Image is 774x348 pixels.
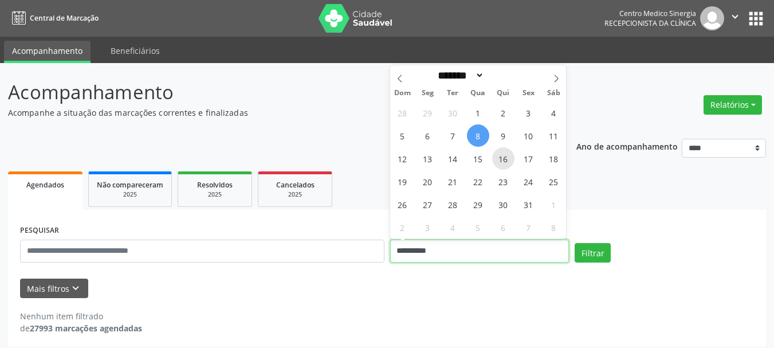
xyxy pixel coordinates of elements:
[391,216,414,238] span: Novembro 2, 2025
[729,10,741,23] i: 
[434,69,485,81] select: Month
[442,193,464,216] span: Outubro 28, 2025
[467,170,489,193] span: Outubro 22, 2025
[8,9,99,28] a: Central de Marcação
[543,193,565,216] span: Novembro 1, 2025
[543,101,565,124] span: Outubro 4, 2025
[575,243,611,263] button: Filtrar
[26,180,64,190] span: Agendados
[20,310,142,322] div: Nenhum item filtrado
[700,6,724,30] img: img
[517,147,540,170] span: Outubro 17, 2025
[543,124,565,147] span: Outubro 11, 2025
[517,193,540,216] span: Outubro 31, 2025
[442,124,464,147] span: Outubro 7, 2025
[492,147,514,170] span: Outubro 16, 2025
[391,124,414,147] span: Outubro 5, 2025
[417,193,439,216] span: Outubro 27, 2025
[30,323,142,334] strong: 27993 marcações agendadas
[97,190,163,199] div: 2025
[576,139,678,153] p: Ano de acompanhamento
[442,147,464,170] span: Outubro 14, 2025
[492,216,514,238] span: Novembro 6, 2025
[724,6,746,30] button: 
[4,41,91,63] a: Acompanhamento
[391,147,414,170] span: Outubro 12, 2025
[8,78,539,107] p: Acompanhamento
[8,107,539,119] p: Acompanhe a situação das marcações correntes e finalizadas
[746,9,766,29] button: apps
[492,101,514,124] span: Outubro 2, 2025
[97,180,163,190] span: Não compareceram
[465,89,490,97] span: Qua
[467,216,489,238] span: Novembro 5, 2025
[440,89,465,97] span: Ter
[20,222,59,240] label: PESQUISAR
[492,193,514,216] span: Outubro 30, 2025
[69,282,82,295] i: keyboard_arrow_down
[276,180,315,190] span: Cancelados
[417,101,439,124] span: Setembro 29, 2025
[467,101,489,124] span: Outubro 1, 2025
[417,147,439,170] span: Outubro 13, 2025
[484,69,522,81] input: Year
[390,89,415,97] span: Dom
[604,18,696,28] span: Recepcionista da clínica
[467,147,489,170] span: Outubro 15, 2025
[442,216,464,238] span: Novembro 4, 2025
[186,190,243,199] div: 2025
[467,193,489,216] span: Outubro 29, 2025
[391,193,414,216] span: Outubro 26, 2025
[417,124,439,147] span: Outubro 6, 2025
[490,89,516,97] span: Qui
[517,124,540,147] span: Outubro 10, 2025
[492,124,514,147] span: Outubro 9, 2025
[417,170,439,193] span: Outubro 20, 2025
[517,170,540,193] span: Outubro 24, 2025
[517,216,540,238] span: Novembro 7, 2025
[541,89,566,97] span: Sáb
[20,279,88,299] button: Mais filtroskeyboard_arrow_down
[442,101,464,124] span: Setembro 30, 2025
[543,147,565,170] span: Outubro 18, 2025
[492,170,514,193] span: Outubro 23, 2025
[543,216,565,238] span: Novembro 8, 2025
[266,190,324,199] div: 2025
[417,216,439,238] span: Novembro 3, 2025
[103,41,168,61] a: Beneficiários
[197,180,233,190] span: Resolvidos
[467,124,489,147] span: Outubro 8, 2025
[20,322,142,334] div: de
[391,101,414,124] span: Setembro 28, 2025
[704,95,762,115] button: Relatórios
[543,170,565,193] span: Outubro 25, 2025
[391,170,414,193] span: Outubro 19, 2025
[442,170,464,193] span: Outubro 21, 2025
[517,101,540,124] span: Outubro 3, 2025
[604,9,696,18] div: Centro Medico Sinergia
[516,89,541,97] span: Sex
[30,13,99,23] span: Central de Marcação
[415,89,440,97] span: Seg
